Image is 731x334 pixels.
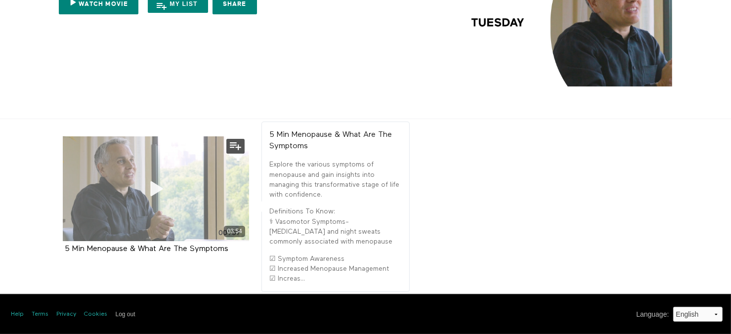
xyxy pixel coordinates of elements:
label: Language : [636,309,669,320]
a: 5 Min Menopause & What Are The Symptoms [65,245,229,252]
div: 03:54 [224,226,245,237]
strong: 5 Min Menopause & What Are The Symptoms [269,131,392,150]
a: Terms [32,310,49,319]
input: Log out [116,311,135,318]
a: Cookies [85,310,108,319]
a: Privacy [57,310,77,319]
p: Definitions To Know: ⚕ Vasomotor Symptoms- [MEDICAL_DATA] and night sweats commonly associated wi... [269,207,402,247]
a: Help [11,310,24,319]
p: ☑ Symptom Awareness ☑ Increased Menopause Management ☑ Increas... [269,254,402,284]
button: Add to my list [226,139,245,154]
a: 5 Min Menopause & What Are The Symptoms 03:54 [63,136,250,241]
p: Explore the various symptoms of menopause and gain insights into managing this transformative sta... [269,160,402,200]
